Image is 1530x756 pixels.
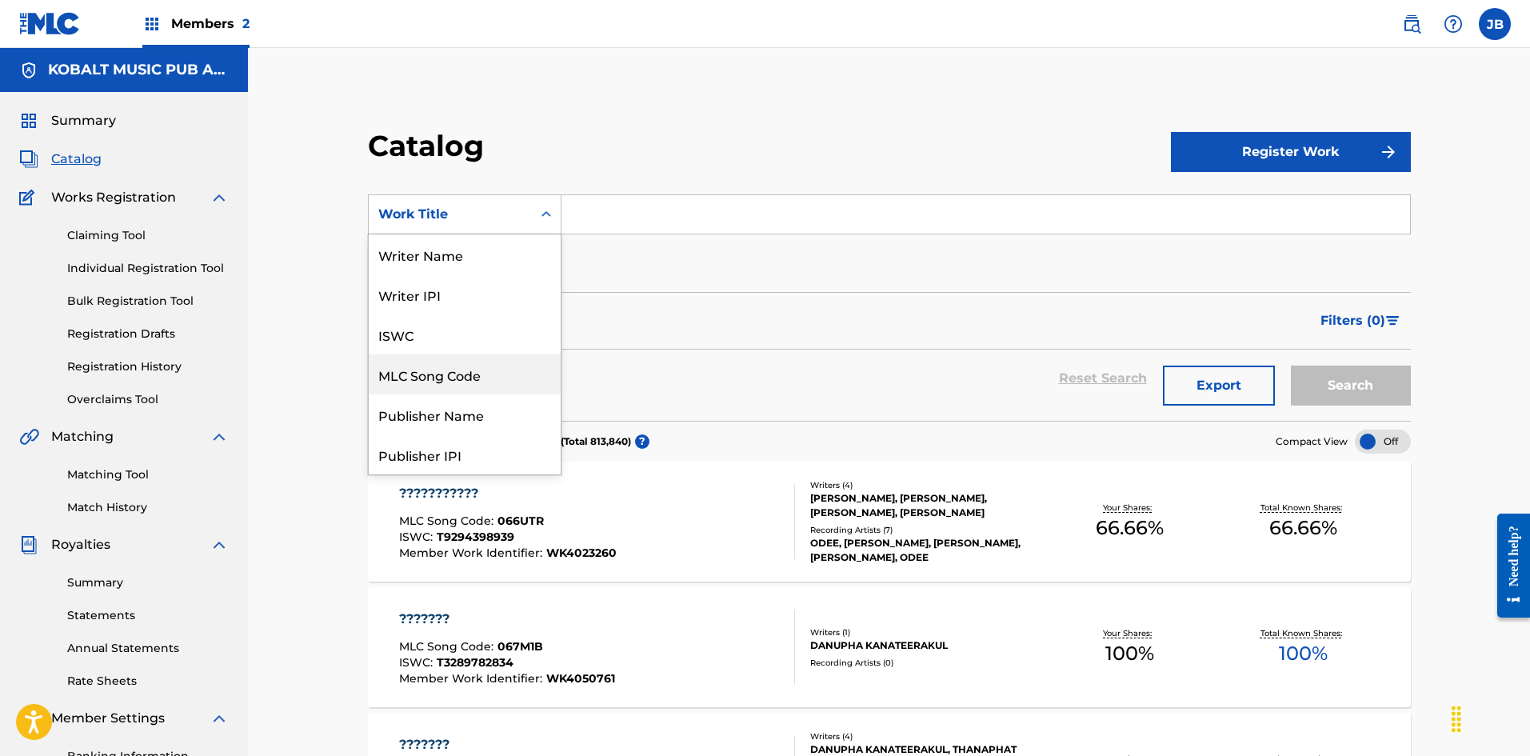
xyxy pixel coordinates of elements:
[1386,316,1400,326] img: filter
[1396,8,1428,40] a: Public Search
[1260,502,1346,514] p: Total Known Shares:
[51,709,165,728] span: Member Settings
[210,535,229,554] img: expand
[368,587,1411,707] a: ???????MLC Song Code:067M1BISWC:T3289782834Member Work Identifier:WK4050761Writers (1)DANUPHA KAN...
[1485,502,1530,630] iframe: Resource Center
[1444,14,1463,34] img: help
[67,673,229,690] a: Rate Sheets
[437,530,514,544] span: T9294398939
[546,671,615,686] span: WK4050761
[51,188,176,207] span: Works Registration
[369,274,561,314] div: Writer IPI
[67,466,229,483] a: Matching Tool
[1450,679,1530,756] iframe: Chat Widget
[1096,514,1164,542] span: 66.66 %
[67,391,229,408] a: Overclaims Tool
[1105,639,1154,668] span: 100 %
[67,640,229,657] a: Annual Statements
[51,150,102,169] span: Catalog
[210,427,229,446] img: expand
[67,293,229,310] a: Bulk Registration Tool
[369,314,561,354] div: ISWC
[1269,514,1337,542] span: 66.66 %
[437,655,513,670] span: T3289782834
[810,491,1043,520] div: [PERSON_NAME], [PERSON_NAME], [PERSON_NAME], [PERSON_NAME]
[19,12,81,35] img: MLC Logo
[19,61,38,80] img: Accounts
[19,188,40,207] img: Works Registration
[51,535,110,554] span: Royalties
[1402,14,1421,34] img: search
[1379,142,1398,162] img: f7272a7cc735f4ea7f67.svg
[378,205,522,224] div: Work Title
[1260,627,1346,639] p: Total Known Shares:
[1171,132,1411,172] button: Register Work
[210,709,229,728] img: expand
[369,394,561,434] div: Publisher Name
[369,354,561,394] div: MLC Song Code
[19,111,38,130] img: Summary
[368,194,1411,421] form: Search Form
[497,514,544,528] span: 066UTR
[810,638,1043,653] div: DANUPHA KANATEERAKUL
[1320,311,1385,330] span: Filters ( 0 )
[67,260,229,277] a: Individual Registration Tool
[48,61,229,79] h5: KOBALT MUSIC PUB AMERICA INC
[67,358,229,375] a: Registration History
[67,574,229,591] a: Summary
[399,484,617,503] div: ???????????
[810,626,1043,638] div: Writers ( 1 )
[51,427,114,446] span: Matching
[19,150,38,169] img: Catalog
[19,111,116,130] a: SummarySummary
[368,128,492,164] h2: Catalog
[399,671,546,686] span: Member Work Identifier :
[1311,301,1411,341] button: Filters (0)
[1479,8,1511,40] div: User Menu
[497,639,543,654] span: 067M1B
[171,14,250,33] span: Members
[810,657,1043,669] div: Recording Artists ( 0 )
[19,427,39,446] img: Matching
[369,434,561,474] div: Publisher IPI
[399,546,546,560] span: Member Work Identifier :
[19,150,102,169] a: CatalogCatalog
[1279,639,1328,668] span: 100 %
[810,536,1043,565] div: ODEE, [PERSON_NAME], [PERSON_NAME], [PERSON_NAME], ODEE
[19,709,38,728] img: Member Settings
[1276,434,1348,449] span: Compact View
[546,546,617,560] span: WK4023260
[67,227,229,244] a: Claiming Tool
[399,610,615,629] div: ???????
[1103,627,1156,639] p: Your Shares:
[1437,8,1469,40] div: Help
[1444,695,1469,743] div: Drag
[810,524,1043,536] div: Recording Artists ( 7 )
[399,655,437,670] span: ISWC :
[1163,366,1275,406] button: Export
[399,514,497,528] span: MLC Song Code :
[810,730,1043,742] div: Writers ( 4 )
[1103,502,1156,514] p: Your Shares:
[19,535,38,554] img: Royalties
[51,111,116,130] span: Summary
[210,188,229,207] img: expand
[399,735,617,754] div: ???????
[635,434,649,449] span: ?
[369,234,561,274] div: Writer Name
[368,462,1411,582] a: ???????????MLC Song Code:066UTRISWC:T9294398939Member Work Identifier:WK4023260Writers (4)[PERSON...
[399,530,437,544] span: ISWC :
[810,479,1043,491] div: Writers ( 4 )
[67,607,229,624] a: Statements
[399,639,497,654] span: MLC Song Code :
[142,14,162,34] img: Top Rightsholders
[67,499,229,516] a: Match History
[67,326,229,342] a: Registration Drafts
[242,16,250,31] span: 2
